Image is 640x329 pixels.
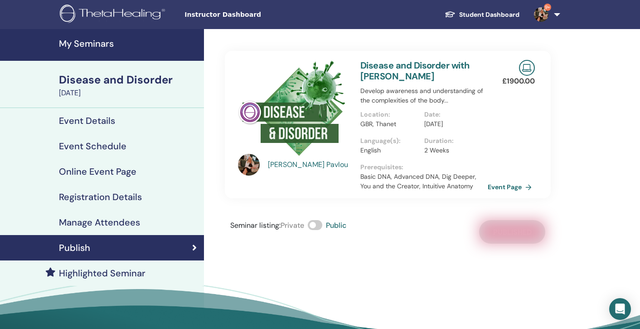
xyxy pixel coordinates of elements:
h4: Event Schedule [59,141,126,152]
h4: Registration Details [59,192,142,202]
img: logo.png [60,5,168,25]
h4: Publish [59,242,90,253]
img: graduation-cap-white.svg [445,10,456,18]
p: Language(s) : [360,136,419,146]
span: Instructor Dashboard [184,10,320,20]
img: default.jpg [238,154,260,176]
p: £ 1900.00 [502,76,535,87]
span: Private [281,221,304,230]
p: Duration : [424,136,483,146]
p: Date : [424,110,483,119]
p: Prerequisites : [360,162,488,172]
p: English [360,146,419,155]
h4: Event Details [59,115,115,126]
h4: Online Event Page [59,166,136,177]
a: [PERSON_NAME] Pavlou [268,159,352,170]
h4: Manage Attendees [59,217,140,228]
img: default.jpg [534,7,548,22]
span: Public [326,221,346,230]
p: Basic DNA, Advanced DNA, Dig Deeper, You and the Creator, Intuitive Anatomy [360,172,488,191]
p: 2 Weeks [424,146,483,155]
p: [DATE] [424,119,483,129]
p: GBR, Thanet [360,119,419,129]
div: Disease and Disorder [59,72,199,88]
span: 9+ [544,4,551,11]
a: Event Page [488,180,535,194]
span: Seminar listing : [230,221,281,230]
div: Open Intercom Messenger [609,298,631,320]
h4: My Seminars [59,38,199,49]
a: Disease and Disorder[DATE] [53,72,204,98]
h4: Highlighted Seminar [59,268,145,279]
div: [DATE] [59,88,199,98]
a: Student Dashboard [437,6,527,23]
img: Live Online Seminar [519,60,535,76]
img: Disease and Disorder [238,60,346,157]
a: Disease and Disorder with [PERSON_NAME] [360,59,470,82]
p: Location : [360,110,419,119]
p: Develop awareness and understanding of the complexities of the body... [360,86,488,105]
